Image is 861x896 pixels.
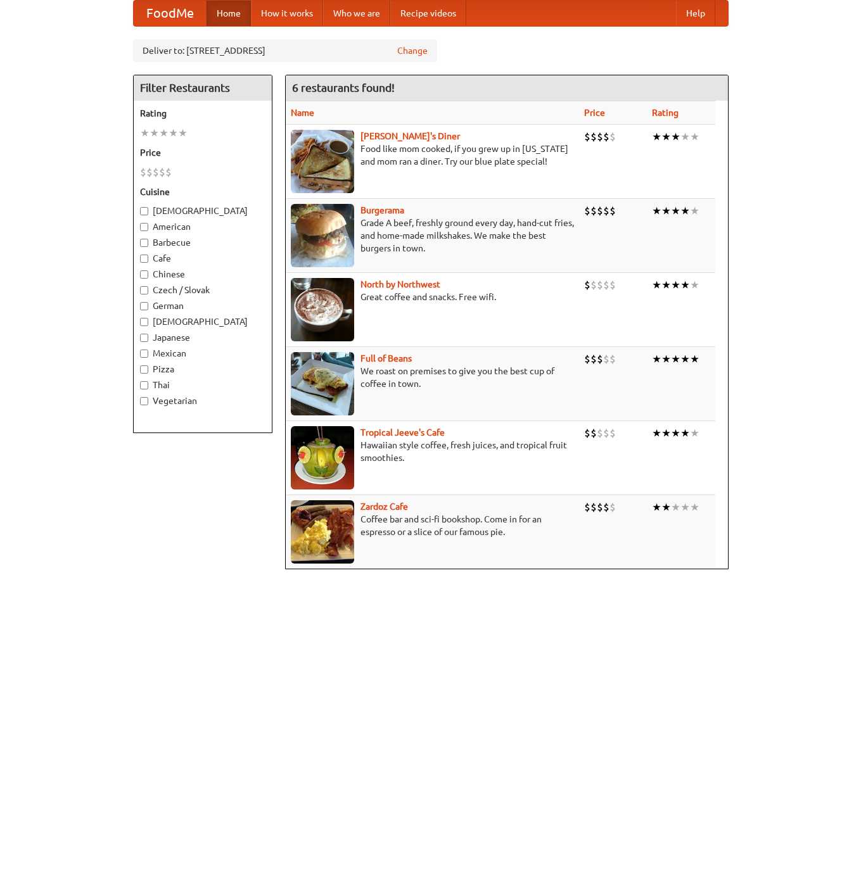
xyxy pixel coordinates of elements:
[652,204,661,218] li: ★
[597,204,603,218] li: $
[671,278,680,292] li: ★
[140,146,265,159] h5: Price
[134,1,207,26] a: FoodMe
[291,439,574,464] p: Hawaiian style coffee, fresh juices, and tropical fruit smoothies.
[360,131,460,141] a: [PERSON_NAME]'s Diner
[146,165,153,179] li: $
[671,500,680,514] li: ★
[590,426,597,440] li: $
[584,426,590,440] li: $
[140,331,265,344] label: Japanese
[603,204,609,218] li: $
[584,130,590,144] li: $
[140,379,265,391] label: Thai
[133,39,437,62] div: Deliver to: [STREET_ADDRESS]
[590,352,597,366] li: $
[603,278,609,292] li: $
[590,278,597,292] li: $
[291,500,354,564] img: zardoz.jpg
[291,291,574,303] p: Great coffee and snacks. Free wifi.
[609,204,616,218] li: $
[153,165,159,179] li: $
[584,352,590,366] li: $
[584,500,590,514] li: $
[671,130,680,144] li: ★
[291,108,314,118] a: Name
[251,1,323,26] a: How it works
[603,426,609,440] li: $
[140,350,148,358] input: Mexican
[292,82,395,94] ng-pluralize: 6 restaurants found!
[291,204,354,267] img: burgerama.jpg
[680,278,690,292] li: ★
[291,142,574,168] p: Food like mom cooked, if you grew up in [US_STATE] and mom ran a diner. Try our blue plate special!
[291,130,354,193] img: sallys.jpg
[690,130,699,144] li: ★
[140,270,148,279] input: Chinese
[140,236,265,249] label: Barbecue
[140,223,148,231] input: American
[652,352,661,366] li: ★
[397,44,428,57] a: Change
[140,126,150,140] li: ★
[661,204,671,218] li: ★
[140,300,265,312] label: German
[661,278,671,292] li: ★
[140,107,265,120] h5: Rating
[680,352,690,366] li: ★
[590,204,597,218] li: $
[140,255,148,263] input: Cafe
[590,130,597,144] li: $
[609,278,616,292] li: $
[597,500,603,514] li: $
[609,426,616,440] li: $
[690,278,699,292] li: ★
[609,352,616,366] li: $
[584,278,590,292] li: $
[597,278,603,292] li: $
[140,315,265,328] label: [DEMOGRAPHIC_DATA]
[140,318,148,326] input: [DEMOGRAPHIC_DATA]
[140,284,265,296] label: Czech / Slovak
[150,126,159,140] li: ★
[140,365,148,374] input: Pizza
[360,353,412,363] a: Full of Beans
[291,278,354,341] img: north.jpg
[140,205,265,217] label: [DEMOGRAPHIC_DATA]
[690,426,699,440] li: ★
[323,1,390,26] a: Who we are
[661,426,671,440] li: ★
[360,205,404,215] a: Burgerama
[140,363,265,375] label: Pizza
[178,126,188,140] li: ★
[661,500,671,514] li: ★
[291,426,354,489] img: jeeves.jpg
[680,500,690,514] li: ★
[690,204,699,218] li: ★
[661,352,671,366] li: ★
[140,207,148,215] input: [DEMOGRAPHIC_DATA]
[291,217,574,255] p: Grade A beef, freshly ground every day, hand-cut fries, and home-made milkshakes. We make the bes...
[584,204,590,218] li: $
[165,165,172,179] li: $
[671,204,680,218] li: ★
[390,1,466,26] a: Recipe videos
[140,302,148,310] input: German
[140,186,265,198] h5: Cuisine
[140,394,265,407] label: Vegetarian
[360,279,440,289] b: North by Northwest
[360,502,408,512] a: Zardoz Cafe
[690,500,699,514] li: ★
[584,108,605,118] a: Price
[652,278,661,292] li: ★
[590,500,597,514] li: $
[140,381,148,389] input: Thai
[597,130,603,144] li: $
[291,352,354,415] img: beans.jpg
[652,500,661,514] li: ★
[652,426,661,440] li: ★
